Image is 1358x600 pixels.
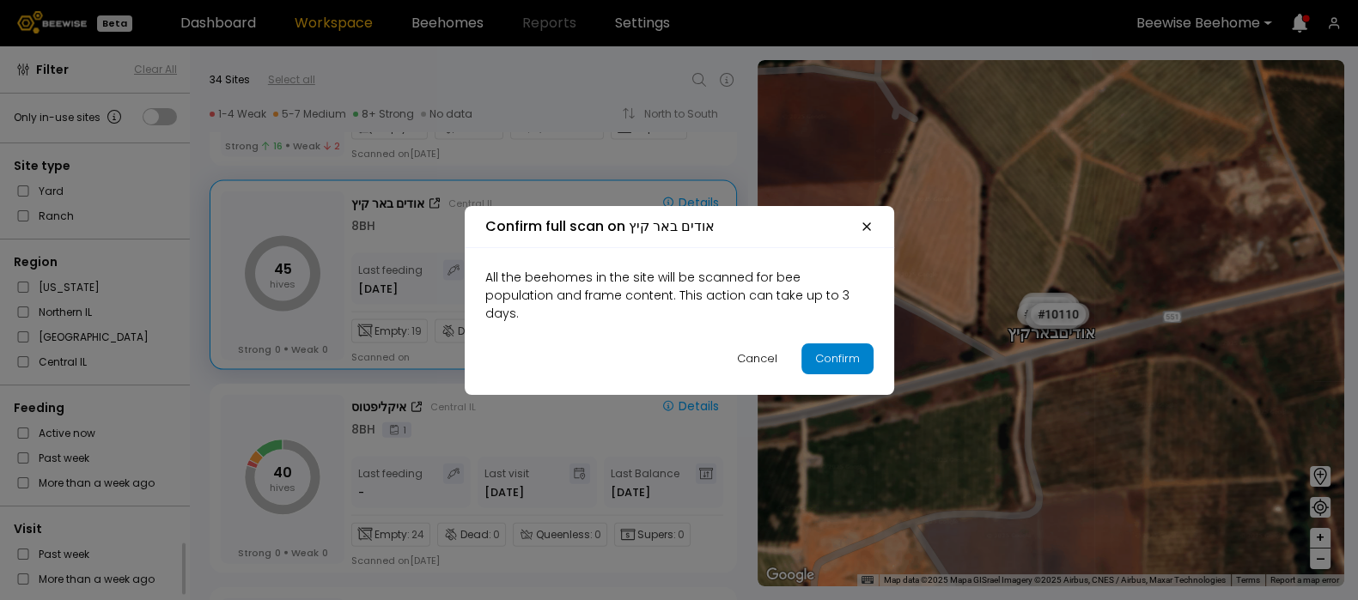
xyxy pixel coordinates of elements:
div: Cancel [737,350,777,367]
button: Confirm [801,343,874,374]
button: Cancel [723,343,791,374]
div: All the beehomes in the site will be scanned for bee population and frame content. This action ca... [465,248,894,343]
div: Confirm [815,350,860,367]
h2: Confirm full scan on אודים באר קיץ [485,220,715,233]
